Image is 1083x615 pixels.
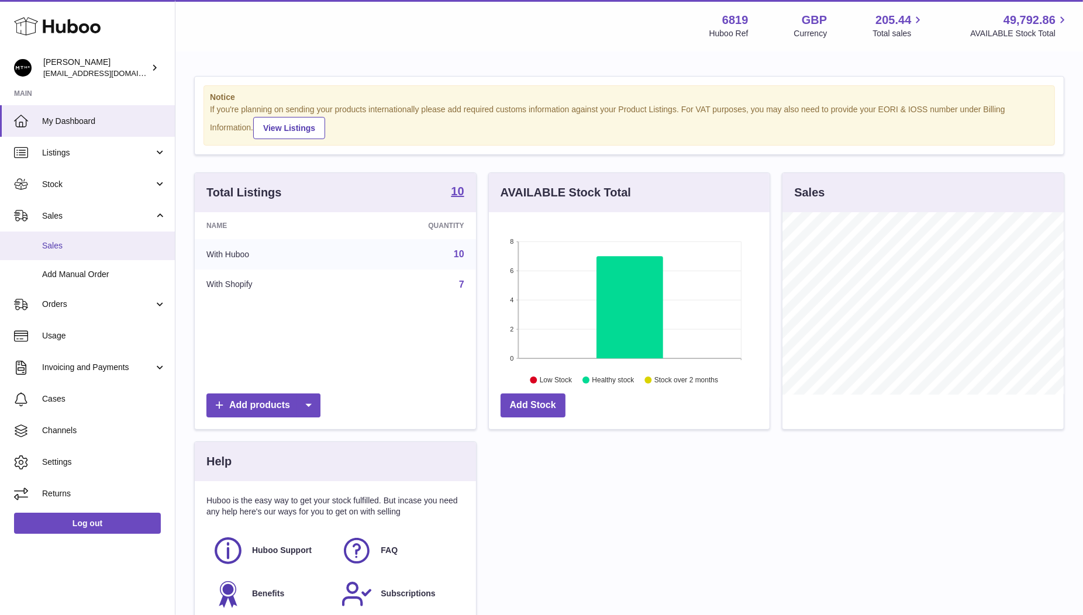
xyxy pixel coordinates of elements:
a: 10 [454,249,464,259]
a: 10 [451,185,464,199]
span: Usage [42,330,166,341]
a: Benefits [212,578,329,610]
span: Subscriptions [381,588,435,599]
th: Quantity [346,212,475,239]
a: 205.44 Total sales [872,12,925,39]
text: 8 [510,238,513,245]
a: View Listings [253,117,325,139]
span: 205.44 [875,12,911,28]
span: Invoicing and Payments [42,362,154,373]
span: Sales [42,240,166,251]
span: Settings [42,457,166,468]
text: 6 [510,267,513,274]
span: Stock [42,179,154,190]
a: FAQ [341,535,458,566]
h3: Total Listings [206,185,282,201]
text: Healthy stock [592,376,634,384]
text: 2 [510,326,513,333]
h3: Help [206,454,232,469]
a: Add products [206,393,320,417]
p: Huboo is the easy way to get your stock fulfilled. But incase you need any help here's our ways f... [206,495,464,517]
span: Listings [42,147,154,158]
span: Sales [42,210,154,222]
span: Returns [42,488,166,499]
img: amar@mthk.com [14,59,32,77]
strong: 6819 [722,12,749,28]
strong: Notice [210,92,1048,103]
a: Huboo Support [212,535,329,566]
span: Add Manual Order [42,269,166,280]
span: Cases [42,393,166,405]
text: Low Stock [540,376,572,384]
div: Huboo Ref [709,28,749,39]
span: [EMAIL_ADDRESS][DOMAIN_NAME] [43,68,172,78]
span: AVAILABLE Stock Total [970,28,1069,39]
span: FAQ [381,545,398,556]
div: If you're planning on sending your products internationally please add required customs informati... [210,104,1048,139]
a: Log out [14,513,161,534]
td: With Huboo [195,239,346,270]
text: 4 [510,296,513,303]
a: Subscriptions [341,578,458,610]
a: 7 [459,279,464,289]
span: Benefits [252,588,284,599]
text: 0 [510,355,513,362]
div: Currency [794,28,827,39]
span: 49,792.86 [1003,12,1056,28]
th: Name [195,212,346,239]
span: My Dashboard [42,116,166,127]
strong: GBP [802,12,827,28]
a: 49,792.86 AVAILABLE Stock Total [970,12,1069,39]
strong: 10 [451,185,464,197]
h3: Sales [794,185,825,201]
div: [PERSON_NAME] [43,57,149,79]
span: Total sales [872,28,925,39]
h3: AVAILABLE Stock Total [501,185,631,201]
a: Add Stock [501,393,565,417]
span: Channels [42,425,166,436]
text: Stock over 2 months [654,376,718,384]
span: Orders [42,299,154,310]
td: With Shopify [195,270,346,300]
span: Huboo Support [252,545,312,556]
